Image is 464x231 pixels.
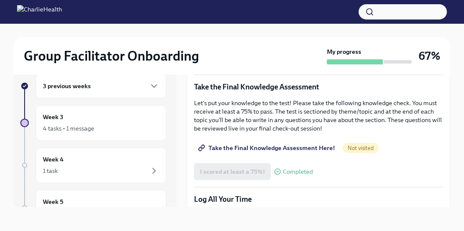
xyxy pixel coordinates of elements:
[343,145,379,151] span: Not visited
[36,74,166,98] div: 3 previous weeks
[200,144,335,152] span: Take the Final Knowledge Assessment Here!
[419,48,440,64] h3: 67%
[43,124,94,133] div: 4 tasks • 1 message
[283,169,313,175] span: Completed
[43,112,63,122] h6: Week 3
[194,194,443,204] p: Log All Your Time
[43,167,58,175] div: 1 task
[20,148,166,183] a: Week 41 task
[194,139,341,156] a: Take the Final Knowledge Assessment Here!
[43,81,91,91] h6: 3 previous weeks
[17,5,62,19] img: CharlieHealth
[43,155,64,164] h6: Week 4
[20,105,166,141] a: Week 34 tasks • 1 message
[194,82,443,92] p: Take the Final Knowledge Assessment
[20,190,166,225] a: Week 5
[43,197,63,206] h6: Week 5
[24,47,199,64] h2: Group Facilitator Onboarding
[194,99,443,133] p: Let's put your knowledge to the test! Please take the following knowledge check. You must receive...
[327,47,361,56] strong: My progress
